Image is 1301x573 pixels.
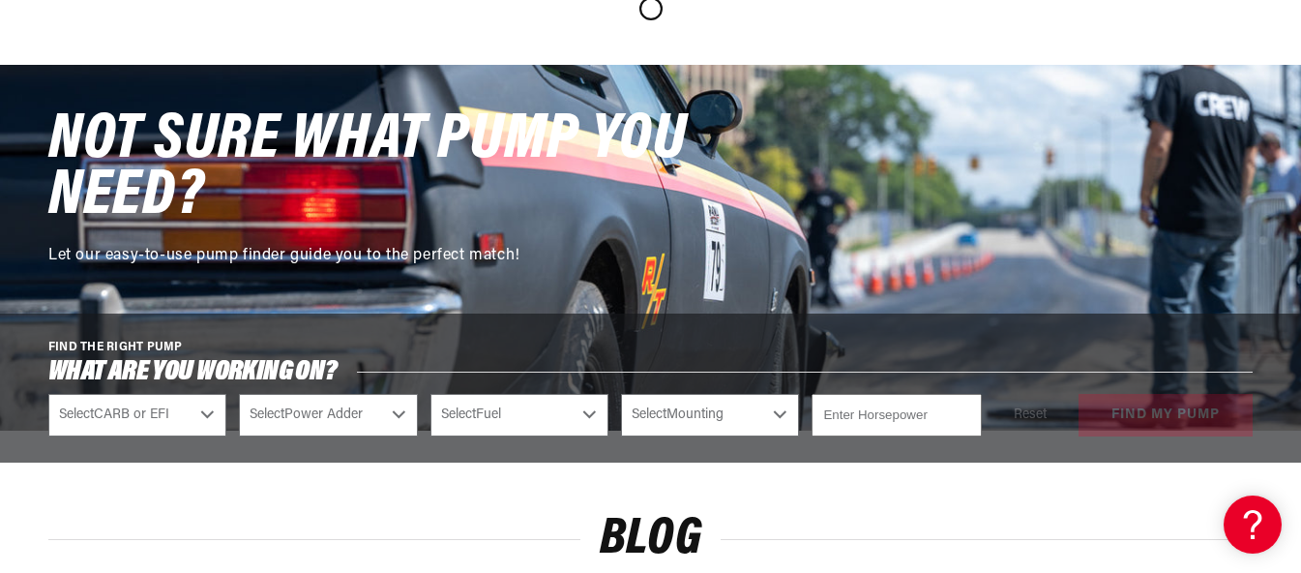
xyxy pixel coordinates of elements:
input: Enter Horsepower [812,394,982,437]
h2: Blog [48,517,1253,562]
select: CARB or EFI [48,394,226,437]
select: Power Adder [239,394,417,437]
span: NOT SURE WHAT PUMP YOU NEED? [48,108,687,229]
span: What are you working on? [48,360,338,384]
p: Let our easy-to-use pump finder guide you to the perfect match! [48,244,706,269]
span: FIND THE RIGHT PUMP [48,342,183,353]
select: Mounting [621,394,799,437]
select: Fuel [430,394,608,437]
